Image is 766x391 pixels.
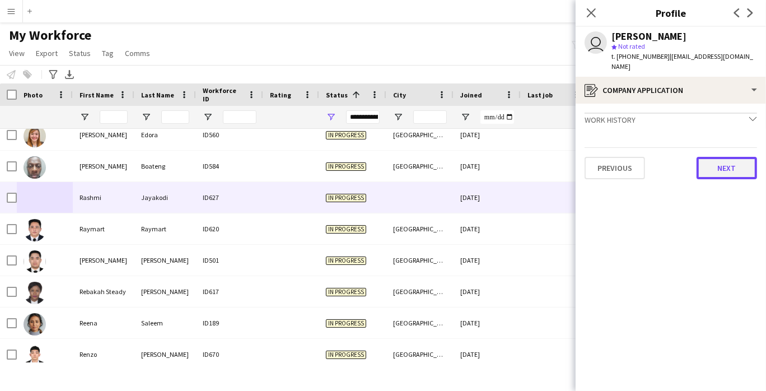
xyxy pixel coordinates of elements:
span: Tag [102,48,114,58]
div: Renzo [73,339,134,370]
button: Open Filter Menu [203,112,213,122]
div: [GEOGRAPHIC_DATA] [386,213,454,244]
div: [DATE] [454,245,521,276]
div: [DATE] [454,213,521,244]
div: [GEOGRAPHIC_DATA] [386,151,454,181]
input: Joined Filter Input [480,110,514,124]
span: Comms [125,48,150,58]
img: Renzo Manalastas [24,345,46,367]
img: Ransford Boateng [24,156,46,179]
div: [PERSON_NAME] [134,245,196,276]
div: [PERSON_NAME] [73,151,134,181]
div: Rashmi [73,182,134,213]
img: Raymart Raymart [24,219,46,241]
app-action-btn: Export XLSX [63,68,76,81]
div: [PERSON_NAME] [134,276,196,307]
div: [PERSON_NAME] [611,31,686,41]
div: [DATE] [454,182,521,213]
img: Reena Saleem [24,313,46,336]
input: City Filter Input [413,110,447,124]
span: In progress [326,288,366,296]
img: Raymond millan [24,250,46,273]
input: Last Name Filter Input [161,110,189,124]
div: [DATE] [454,119,521,150]
div: Work history [585,113,757,125]
button: Open Filter Menu [460,112,470,122]
span: In progress [326,162,366,171]
div: [PERSON_NAME] [73,245,134,276]
div: Rebakah Steady [73,276,134,307]
button: Previous [585,157,645,179]
img: Rachelle Edora [24,125,46,147]
span: t. [PHONE_NUMBER] [611,52,670,60]
span: City [393,91,406,99]
div: Boateng [134,151,196,181]
div: [DATE] [454,151,521,181]
span: Photo [24,91,43,99]
span: View [9,48,25,58]
span: Last job [527,91,553,99]
button: Open Filter Menu [326,112,336,122]
div: ID560 [196,119,263,150]
div: [GEOGRAPHIC_DATA] [386,308,454,338]
a: Status [64,46,95,60]
div: ID501 [196,245,263,276]
span: | [EMAIL_ADDRESS][DOMAIN_NAME] [611,52,753,71]
span: In progress [326,351,366,359]
div: ID584 [196,151,263,181]
span: Joined [460,91,482,99]
span: In progress [326,257,366,265]
span: My Workforce [9,27,91,44]
div: Jayakodi [134,182,196,213]
div: ID627 [196,182,263,213]
div: Saleem [134,308,196,338]
a: Comms [120,46,155,60]
a: Tag [97,46,118,60]
span: Workforce ID [203,86,243,103]
a: Export [31,46,62,60]
span: Export [36,48,58,58]
div: ID189 [196,308,263,338]
div: ID617 [196,276,263,307]
img: Rebakah Steady Sesay [24,282,46,304]
span: Not rated [618,42,645,50]
div: [PERSON_NAME] [134,339,196,370]
app-action-btn: Advanced filters [46,68,60,81]
a: View [4,46,29,60]
span: In progress [326,225,366,234]
div: Raymart [73,213,134,244]
button: Next [697,157,757,179]
div: [DATE] [454,339,521,370]
span: Status [69,48,91,58]
span: Last Name [141,91,174,99]
span: In progress [326,319,366,328]
div: Reena [73,308,134,338]
div: [GEOGRAPHIC_DATA] [386,119,454,150]
div: [DATE] [454,308,521,338]
div: [GEOGRAPHIC_DATA] [386,339,454,370]
div: Company application [576,77,766,104]
div: [PERSON_NAME] [73,119,134,150]
div: [GEOGRAPHIC_DATA] [386,276,454,307]
button: Open Filter Menu [80,112,90,122]
div: [DATE] [454,276,521,307]
button: Open Filter Menu [393,112,403,122]
div: [GEOGRAPHIC_DATA] [386,245,454,276]
span: In progress [326,194,366,202]
span: First Name [80,91,114,99]
div: ID620 [196,213,263,244]
span: In progress [326,131,366,139]
div: Edora [134,119,196,150]
input: Workforce ID Filter Input [223,110,256,124]
span: Rating [270,91,291,99]
input: First Name Filter Input [100,110,128,124]
div: ID670 [196,339,263,370]
span: Status [326,91,348,99]
div: Raymart [134,213,196,244]
h3: Profile [576,6,766,20]
button: Open Filter Menu [141,112,151,122]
